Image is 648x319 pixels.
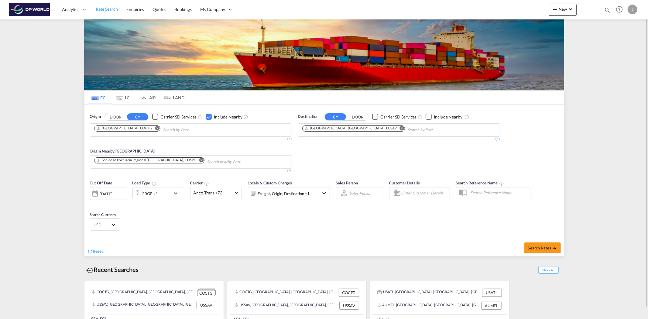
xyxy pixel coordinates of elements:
[347,113,368,120] button: DOOR
[389,180,420,185] span: Customer Details
[87,249,93,254] md-icon: icon-refresh
[339,289,359,297] div: COCTG
[132,180,156,185] span: Load Type
[90,187,126,200] div: [DATE]
[434,114,462,120] div: Include Nearby
[172,190,182,197] md-icon: icon-chevron-down
[151,126,160,132] button: Remove
[482,289,502,297] div: USATL
[152,114,197,120] md-checkbox: Checkbox No Ink
[604,7,611,13] md-icon: icon-magnify
[105,113,126,120] button: DOOR
[549,4,577,16] button: icon-plus 400-fgNewicon-chevron-down
[127,113,148,120] button: CY
[235,289,337,297] div: COCTG, Cartagena, Colombia, South America, Americas
[93,220,117,229] md-select: Select Currency: $ USDUnited States Dollar
[198,115,203,119] md-icon: Unchecked: Search for CY (Container Yard) services for all selected carriers.Checked : Search for...
[92,289,196,296] div: COCTG, Cartagena, Colombia, South America, Americas
[152,181,156,186] md-icon: icon-information-outline
[377,302,480,310] div: AUMEL, Melbourne, Australia, Oceania, Oceania
[628,5,637,14] div: J
[9,3,50,16] img: c08ca190194411f088ed0f3ba295208c.png
[321,190,328,197] md-icon: icon-chevron-down
[175,7,192,12] span: Bookings
[142,189,158,198] div: 20GP x1
[126,7,144,12] span: Enquiries
[402,189,448,198] input: Enter Customer Details
[286,169,292,174] div: 1/5
[248,180,292,185] span: Locals & Custom Charges
[92,301,195,309] div: USSAV, Savannah, GA, United States, North America, Americas
[90,149,155,153] span: Origin Nearby [GEOGRAPHIC_DATA]
[163,125,221,135] input: Chips input.
[87,91,112,104] md-tab-item: FCL
[339,302,359,310] div: USSAV
[96,6,118,12] span: Rate Search
[258,189,310,198] div: Freight Origin Destination Factory Stuffing
[456,180,504,185] span: Search Reference Name
[396,126,405,132] button: Remove
[94,222,111,228] span: USD
[426,114,462,120] md-checkbox: Checkbox No Ink
[298,137,500,142] div: 1/3
[304,126,398,131] div: Press delete to remove this chip.
[160,91,185,104] md-tab-item: LAND
[190,180,209,185] span: Carrier
[200,6,225,12] span: My Company
[84,105,564,257] div: OriginDOOR CY Checkbox No InkUnchecked: Search for CY (Container Yard) services for all selected ...
[194,190,233,196] span: Anco Trans +73
[207,157,265,167] input: Search nearby Port
[112,91,136,104] md-tab-item: LCL
[244,115,249,119] md-icon: Unchecked: Ignores neighbouring ports when fetching rates.Checked : Includes neighbouring ports w...
[140,94,148,99] md-icon: icon-airplane
[349,189,372,197] md-select: Sales Person
[380,114,417,120] div: Carrier SD Services
[90,199,94,207] md-datepicker: Select
[372,114,417,120] md-checkbox: Checkbox No Ink
[93,156,267,167] md-chips-wrap: Chips container. Use arrow keys to select chips.
[90,137,292,142] div: 1/3
[100,191,112,197] div: [DATE]
[132,187,184,199] div: 20GP x1icon-chevron-down
[96,126,153,131] div: Cartagena, COCTG
[204,181,209,186] md-icon: The selected Trucker/Carrierwill be displayed in the rate results If the rates are from another f...
[418,115,423,119] md-icon: Unchecked: Search for CY (Container Yard) services for all selected carriers.Checked : Search for...
[465,115,469,119] md-icon: Unchecked: Ignores neighbouring ports when fetching rates.Checked : Includes neighbouring ports w...
[604,7,611,16] div: icon-magnify
[336,180,358,185] span: Sales Person
[301,124,468,135] md-chips-wrap: Chips container. Use arrow keys to select chips.
[84,263,141,276] div: Recent Searches
[96,158,198,163] div: Press delete to remove this chip.
[197,290,215,297] div: COCTG
[160,114,197,120] div: Carrier SD Services
[96,158,197,163] div: Sociedad Portuaria Regional Cartagena, COSPC
[195,158,204,164] button: Remove
[482,302,502,310] div: AUMEL
[87,248,103,255] div: icon-refreshReset
[206,114,242,120] md-checkbox: Checkbox No Ink
[407,125,465,135] input: Chips input.
[93,249,103,254] span: Reset
[553,246,557,251] md-icon: icon-arrow-right
[567,5,574,13] md-icon: icon-chevron-down
[524,242,561,253] button: Search Ratesicon-arrow-right
[325,113,346,120] button: CY
[304,126,397,131] div: Savannah, GA, USSAV
[90,180,113,185] span: Cut Off Date
[614,4,625,15] span: Help
[538,266,558,274] span: Show All
[214,114,242,120] div: Include Nearby
[136,91,160,104] md-tab-item: AIR
[248,187,330,199] div: Freight Origin Destination Factory Stuffingicon-chevron-down
[235,302,338,310] div: USSAV, Savannah, GA, United States, North America, Americas
[84,19,564,90] img: LCL+%26+FCL+BACKGROUND.png
[87,91,185,104] md-pagination-wrapper: Use the left and right arrow keys to navigate between tabs
[551,5,559,13] md-icon: icon-plus 400-fg
[551,7,574,12] span: New
[197,301,216,309] div: USSAV
[62,6,79,12] span: Analytics
[93,124,223,135] md-chips-wrap: Chips container. Use arrow keys to select chips.
[377,289,481,297] div: USATL, Atlanta, GA, United States, North America, Americas
[614,4,628,15] div: Help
